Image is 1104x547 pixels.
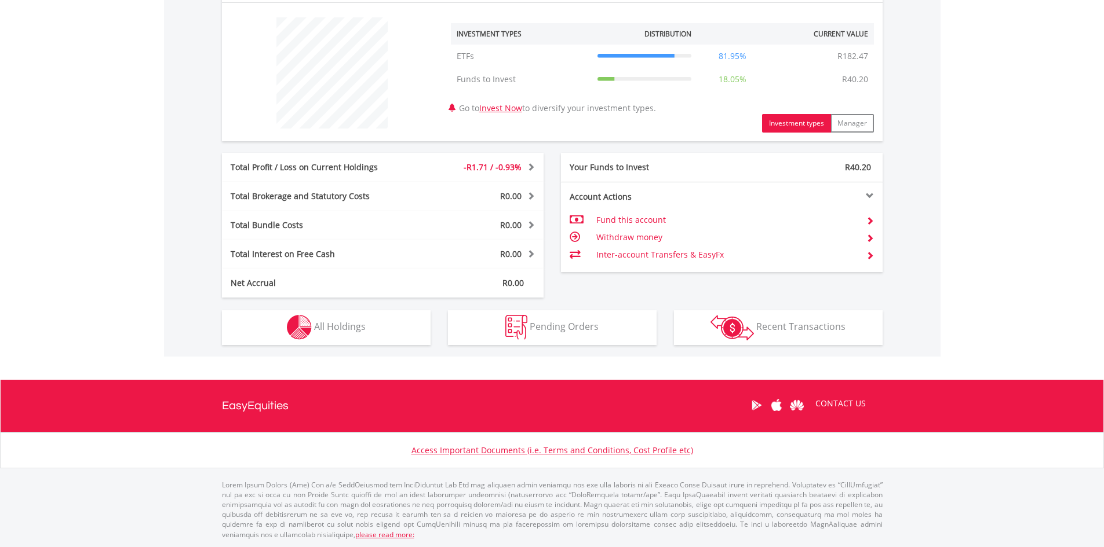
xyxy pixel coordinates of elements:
td: 18.05% [697,68,768,91]
td: Funds to Invest [451,68,592,91]
img: holdings-wht.png [287,315,312,340]
div: Total Interest on Free Cash [222,248,410,260]
a: please read more: [355,530,414,539]
p: Lorem Ipsum Dolors (Ame) Con a/e SeddOeiusmod tem InciDiduntut Lab Etd mag aliquaen admin veniamq... [222,480,883,539]
span: R40.20 [845,161,871,172]
span: Pending Orders [530,320,599,333]
img: transactions-zar-wht.png [711,315,754,340]
button: Recent Transactions [674,310,883,345]
button: Investment types [762,114,831,133]
button: Pending Orders [448,310,657,345]
td: R40.20 [836,68,874,91]
img: pending_instructions-wht.png [505,315,527,340]
span: All Holdings [314,320,366,333]
a: Invest Now [479,102,522,113]
div: Account Actions [561,191,722,203]
span: Recent Transactions [756,320,846,333]
div: Distribution [644,29,691,39]
div: Go to to diversify your investment types. [442,12,883,133]
div: Net Accrual [222,277,410,289]
a: Huawei [787,387,807,423]
td: Inter-account Transfers & EasyFx [596,246,857,263]
span: R0.00 [500,219,522,230]
span: -R1.71 / -0.93% [464,161,522,172]
div: Your Funds to Invest [561,161,722,173]
button: Manager [830,114,874,133]
span: R0.00 [502,277,524,288]
button: All Holdings [222,310,431,345]
span: R0.00 [500,190,522,201]
a: Access Important Documents (i.e. Terms and Conditions, Cost Profile etc) [411,445,693,456]
td: ETFs [451,45,592,68]
div: Total Bundle Costs [222,219,410,231]
span: R0.00 [500,248,522,259]
td: Fund this account [596,211,857,229]
a: Apple [767,387,787,423]
td: Withdraw money [596,229,857,246]
div: Total Brokerage and Statutory Costs [222,190,410,202]
td: R182.47 [832,45,874,68]
a: EasyEquities [222,380,289,432]
th: Current Value [768,23,874,45]
a: Google Play [746,387,767,423]
a: CONTACT US [807,387,874,420]
th: Investment Types [451,23,592,45]
div: Total Profit / Loss on Current Holdings [222,161,410,173]
td: 81.95% [697,45,768,68]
